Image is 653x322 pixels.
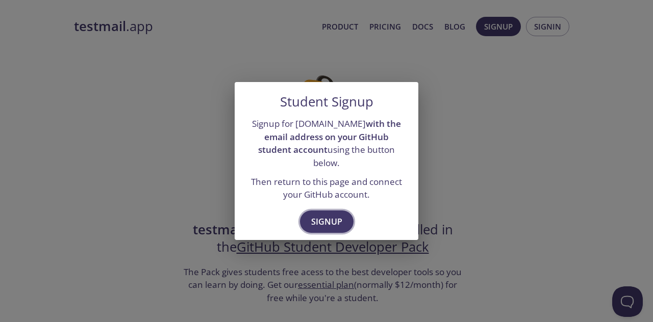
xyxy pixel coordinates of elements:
[280,94,373,110] h5: Student Signup
[300,210,354,233] button: Signup
[311,214,342,229] span: Signup
[258,118,401,155] strong: with the email address on your GitHub student account
[247,117,406,170] p: Signup for [DOMAIN_NAME] using the button below.
[247,175,406,201] p: Then return to this page and connect your GitHub account.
